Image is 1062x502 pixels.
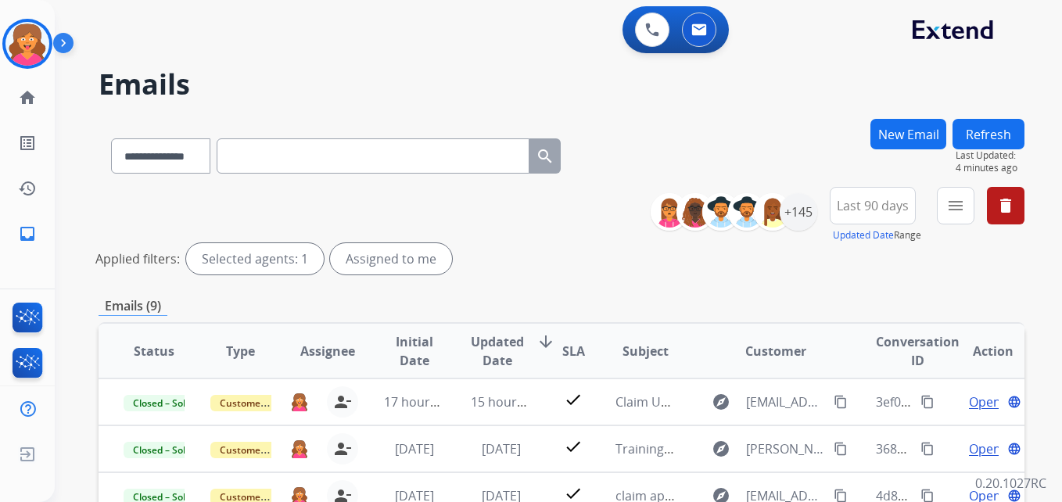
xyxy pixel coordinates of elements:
[1007,395,1021,409] mat-icon: language
[938,324,1024,378] th: Action
[124,395,210,411] span: Closed – Solved
[291,439,308,457] img: agent-avatar
[300,342,355,360] span: Assignee
[18,224,37,243] mat-icon: inbox
[18,88,37,107] mat-icon: home
[780,193,817,231] div: +145
[615,393,695,411] span: Claim Update
[830,187,916,224] button: Last 90 days
[95,249,180,268] p: Applied filters:
[956,149,1024,162] span: Last Updated:
[210,442,312,458] span: Customer Support
[975,474,1046,493] p: 0.20.1027RC
[837,203,909,209] span: Last 90 days
[946,196,965,215] mat-icon: menu
[471,393,548,411] span: 15 hours ago
[746,393,825,411] span: [EMAIL_ADDRESS][DOMAIN_NAME]
[564,437,583,456] mat-icon: check
[833,228,921,242] span: Range
[333,439,352,458] mat-icon: person_remove
[833,229,894,242] button: Updated Date
[745,342,806,360] span: Customer
[876,332,960,370] span: Conversation ID
[395,440,434,457] span: [DATE]
[615,440,913,457] span: Training Live Sim: Do Not Assign ([PERSON_NAME])
[384,393,461,411] span: 17 hours ago
[920,442,935,456] mat-icon: content_copy
[562,342,585,360] span: SLA
[953,119,1024,149] button: Refresh
[18,134,37,152] mat-icon: list_alt
[622,342,669,360] span: Subject
[210,395,312,411] span: Customer Support
[536,332,555,351] mat-icon: arrow_downward
[969,393,1001,411] span: Open
[746,439,825,458] span: [PERSON_NAME][EMAIL_ADDRESS][PERSON_NAME][DOMAIN_NAME]
[291,393,308,411] img: agent-avatar
[99,296,167,316] p: Emails (9)
[536,147,554,166] mat-icon: search
[99,69,1024,100] h2: Emails
[712,393,730,411] mat-icon: explore
[471,332,524,370] span: Updated Date
[956,162,1024,174] span: 4 minutes ago
[834,395,848,409] mat-icon: content_copy
[18,179,37,198] mat-icon: history
[333,393,352,411] mat-icon: person_remove
[330,243,452,274] div: Assigned to me
[920,395,935,409] mat-icon: content_copy
[834,442,848,456] mat-icon: content_copy
[712,439,730,458] mat-icon: explore
[969,439,1001,458] span: Open
[134,342,174,360] span: Status
[870,119,946,149] button: New Email
[124,442,210,458] span: Closed – Solved
[226,342,255,360] span: Type
[186,243,324,274] div: Selected agents: 1
[482,440,521,457] span: [DATE]
[996,196,1015,215] mat-icon: delete
[564,390,583,409] mat-icon: check
[5,22,49,66] img: avatar
[384,332,445,370] span: Initial Date
[1007,442,1021,456] mat-icon: language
